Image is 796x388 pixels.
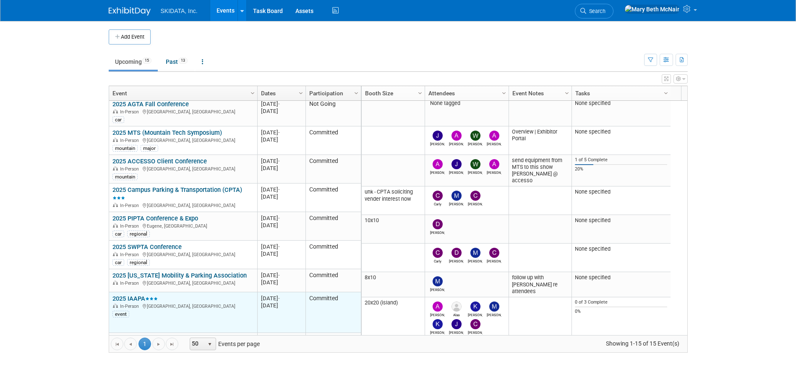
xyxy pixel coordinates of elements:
[470,131,480,141] img: Wesley Martin
[487,258,501,263] div: Christopher Archer
[112,272,247,279] a: 2025 [US_STATE] Mobility & Parking Association
[261,272,302,279] div: [DATE]
[362,215,425,244] td: 10x10
[362,272,425,297] td: 8x10
[661,86,671,99] a: Column Settings
[155,341,162,348] span: Go to the next page
[112,157,207,165] a: 2025 ACCESSO Client Conference
[178,58,188,64] span: 13
[353,90,360,97] span: Column Settings
[362,297,425,338] td: 20x20 (island)
[449,258,464,263] div: Damon Kessler
[470,191,480,201] img: Christopher Archer
[509,272,572,297] td: follow up with [PERSON_NAME] re attendees
[113,304,118,308] img: In-Person Event
[433,319,443,329] img: Kim Masoner
[120,138,141,143] span: In-Person
[120,304,141,309] span: In-Person
[452,301,462,312] img: Alaa Abdallaoui
[430,286,445,292] div: Malloy Pohrer
[305,241,361,269] td: Committed
[575,217,667,224] div: None specified
[430,312,445,317] div: Andy Shenberger
[489,301,499,312] img: Malloy Pohrer
[468,312,483,317] div: Keith Lynch
[468,201,483,206] div: Christopher Archer
[190,338,204,350] span: 50
[449,329,464,335] div: John Keefe
[112,251,253,258] div: [GEOGRAPHIC_DATA], [GEOGRAPHIC_DATA]
[138,338,151,350] span: 1
[449,312,464,317] div: Alaa Abdallaoui
[415,86,425,99] a: Column Settings
[433,248,443,258] img: Carly Jansen
[112,173,138,180] div: mountain
[261,279,302,286] div: [DATE]
[309,86,355,100] a: Participation
[112,86,252,100] a: Event
[127,259,150,266] div: regional
[470,319,480,329] img: Christopher Archer
[112,279,253,286] div: [GEOGRAPHIC_DATA], [GEOGRAPHIC_DATA]
[261,129,302,136] div: [DATE]
[113,252,118,256] img: In-Person Event
[433,301,443,312] img: Andy Shenberger
[452,131,462,141] img: Andy Shenberger
[586,8,605,14] span: Search
[487,141,501,146] div: Andreas Kranabetter
[624,5,680,14] img: Mary Beth McNair
[179,338,268,350] span: Events per page
[261,222,302,229] div: [DATE]
[433,191,443,201] img: Carly Jansen
[575,157,667,163] div: 1 of 5 Complete
[562,86,572,99] a: Column Settings
[161,8,198,14] span: SKIDATA, Inc.
[489,248,499,258] img: Christopher Archer
[113,203,118,207] img: In-Person Event
[111,338,123,350] a: Go to the first page
[430,329,445,335] div: Kim Masoner
[112,243,182,251] a: 2025 SWPTA Conference
[449,201,464,206] div: Malloy Pohrer
[501,90,507,97] span: Column Settings
[509,155,572,187] td: send equipment from MTS to this show [PERSON_NAME] @ accesso
[487,312,501,317] div: Malloy Pohrer
[430,201,445,206] div: Carly Jansen
[575,4,613,18] a: Search
[452,248,462,258] img: Damon Kessler
[470,248,480,258] img: Malloy Pohrer
[433,276,443,286] img: Malloy Pohrer
[575,86,665,100] a: Tasks
[509,126,572,155] td: Overview | Exhibitor Portal
[278,158,280,164] span: -
[362,186,425,215] td: unk - CPTA soliciting vender interest now
[261,107,302,115] div: [DATE]
[261,157,302,165] div: [DATE]
[120,223,141,229] span: In-Person
[278,244,280,250] span: -
[112,129,222,136] a: 2025 MTS (Mountain Tech Symposium)
[575,309,667,315] div: 0%
[305,184,361,212] td: Committed
[663,90,669,97] span: Column Settings
[113,138,118,142] img: In-Person Event
[278,129,280,136] span: -
[598,338,687,349] span: Showing 1-15 of 15 Event(s)
[124,338,137,350] a: Go to the previous page
[112,222,253,229] div: Eugene, [GEOGRAPHIC_DATA]
[433,159,443,169] img: Andy Shenberger
[575,299,667,305] div: 0 of 3 Complete
[120,252,141,257] span: In-Person
[109,54,158,70] a: Upcoming15
[452,319,462,329] img: John Keefe
[449,169,464,175] div: John Keefe
[113,109,118,113] img: In-Person Event
[575,189,667,195] div: None specified
[120,166,141,172] span: In-Person
[261,136,302,143] div: [DATE]
[261,186,302,193] div: [DATE]
[261,165,302,172] div: [DATE]
[112,202,253,209] div: [GEOGRAPHIC_DATA], [GEOGRAPHIC_DATA]
[112,108,253,115] div: [GEOGRAPHIC_DATA], [GEOGRAPHIC_DATA]
[261,100,302,107] div: [DATE]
